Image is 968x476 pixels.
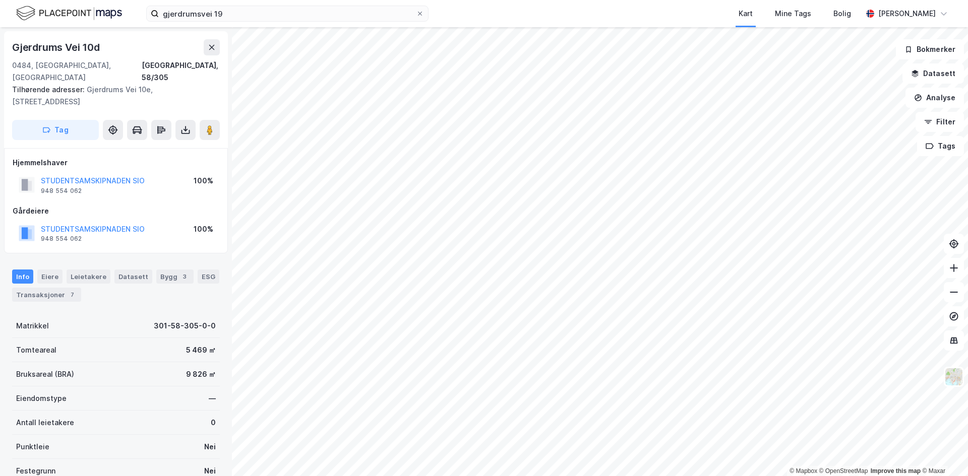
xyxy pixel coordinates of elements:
[944,367,963,386] img: Z
[13,157,219,169] div: Hjemmelshaver
[41,187,82,195] div: 948 554 062
[902,63,964,84] button: Datasett
[12,288,81,302] div: Transaksjoner
[179,271,190,282] div: 3
[878,8,936,20] div: [PERSON_NAME]
[917,136,964,156] button: Tags
[204,441,216,453] div: Nei
[12,85,87,94] span: Tilhørende adresser:
[918,428,968,476] div: Kontrollprogram for chat
[775,8,811,20] div: Mine Tags
[16,320,49,332] div: Matrikkel
[819,467,868,474] a: OpenStreetMap
[16,392,67,404] div: Eiendomstype
[918,428,968,476] iframe: Chat Widget
[12,269,33,284] div: Info
[186,344,216,356] div: 5 469 ㎡
[41,235,82,243] div: 948 554 062
[142,59,220,84] div: [GEOGRAPHIC_DATA], 58/305
[905,88,964,108] button: Analyse
[12,120,99,140] button: Tag
[159,6,416,21] input: Søk på adresse, matrikkel, gårdeiere, leietakere eller personer
[209,392,216,404] div: —
[114,269,152,284] div: Datasett
[67,290,77,300] div: 7
[833,8,851,20] div: Bolig
[154,320,216,332] div: 301-58-305-0-0
[896,39,964,59] button: Bokmerker
[871,467,921,474] a: Improve this map
[194,223,213,235] div: 100%
[16,344,56,356] div: Tomteareal
[13,205,219,217] div: Gårdeiere
[16,417,74,429] div: Antall leietakere
[16,368,74,380] div: Bruksareal (BRA)
[67,269,110,284] div: Leietakere
[16,441,49,453] div: Punktleie
[156,269,194,284] div: Bygg
[12,84,212,108] div: Gjerdrums Vei 10e, [STREET_ADDRESS]
[37,269,63,284] div: Eiere
[211,417,216,429] div: 0
[12,59,142,84] div: 0484, [GEOGRAPHIC_DATA], [GEOGRAPHIC_DATA]
[12,39,102,55] div: Gjerdrums Vei 10d
[739,8,753,20] div: Kart
[186,368,216,380] div: 9 826 ㎡
[916,112,964,132] button: Filter
[790,467,817,474] a: Mapbox
[16,5,122,22] img: logo.f888ab2527a4732fd821a326f86c7f29.svg
[194,175,213,187] div: 100%
[198,269,219,284] div: ESG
